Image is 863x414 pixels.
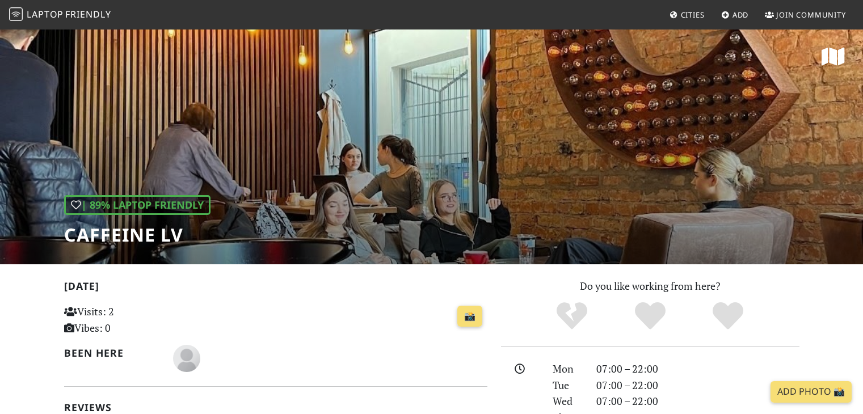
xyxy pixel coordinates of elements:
[590,377,806,394] div: 07:00 – 22:00
[590,361,806,377] div: 07:00 – 22:00
[173,345,200,372] img: blank-535327c66bd565773addf3077783bbfce4b00ec00e9fd257753287c682c7fa38.png
[771,381,852,403] a: Add Photo 📸
[457,306,482,327] a: 📸
[173,350,200,364] span: Christopher Lawyer
[717,5,753,25] a: Add
[546,377,589,394] div: Tue
[546,361,589,377] div: Mon
[776,10,846,20] span: Join Community
[9,5,111,25] a: LaptopFriendly LaptopFriendly
[681,10,705,20] span: Cities
[733,10,749,20] span: Add
[501,278,799,294] p: Do you like working from here?
[590,393,806,409] div: 07:00 – 22:00
[760,5,851,25] a: Join Community
[65,8,111,20] span: Friendly
[9,7,23,21] img: LaptopFriendly
[27,8,64,20] span: Laptop
[665,5,709,25] a: Cities
[64,280,487,297] h2: [DATE]
[611,301,689,332] div: Yes
[64,224,211,246] h1: Caffeine LV
[689,301,767,332] div: Definitely!
[546,393,589,409] div: Wed
[64,402,487,413] h2: Reviews
[64,303,196,336] p: Visits: 2 Vibes: 0
[533,301,611,332] div: No
[64,195,211,215] div: | 89% Laptop Friendly
[64,347,160,359] h2: Been here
